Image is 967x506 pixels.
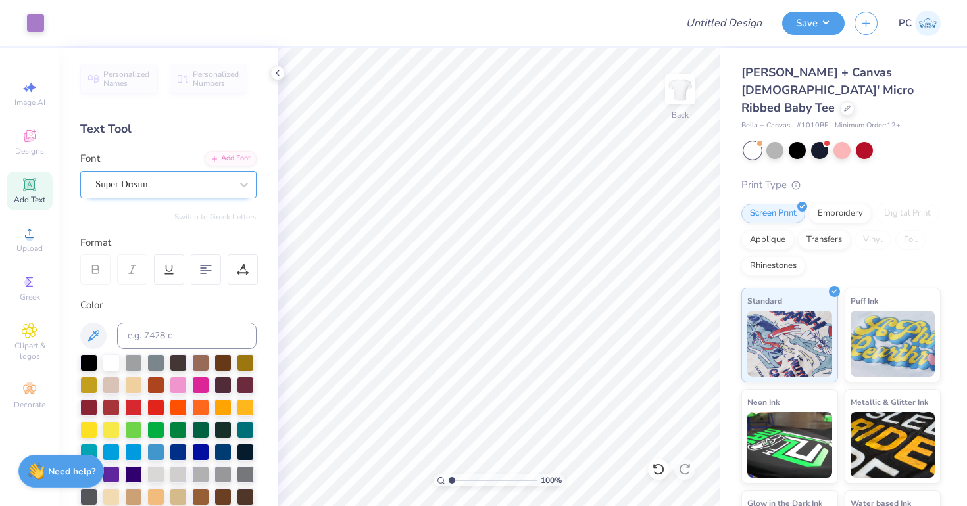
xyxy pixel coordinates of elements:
[117,323,257,349] input: e.g. 7428 c
[876,204,939,223] div: Digital Print
[205,151,257,166] div: Add Font
[741,64,914,116] span: [PERSON_NAME] + Canvas [DEMOGRAPHIC_DATA]' Micro Ribbed Baby Tee
[20,292,40,302] span: Greek
[782,12,845,35] button: Save
[915,11,941,36] img: Pema Choden Lama
[747,311,832,377] img: Standard
[667,76,693,103] img: Back
[797,120,828,131] span: # 1010BE
[741,256,805,276] div: Rhinestones
[741,204,805,223] div: Screen Print
[14,195,45,205] span: Add Text
[80,298,257,313] div: Color
[48,465,95,478] strong: Need help?
[14,400,45,410] span: Decorate
[747,412,832,478] img: Neon Ink
[14,97,45,108] span: Image AI
[541,474,562,486] span: 100 %
[80,235,258,250] div: Format
[174,212,257,222] button: Switch to Greek Letters
[895,230,926,250] div: Foil
[855,230,891,250] div: Vinyl
[16,243,43,254] span: Upload
[672,109,689,121] div: Back
[851,395,928,409] span: Metallic & Glitter Ink
[747,395,780,409] span: Neon Ink
[741,177,941,193] div: Print Type
[835,120,901,131] span: Minimum Order: 12 +
[851,294,878,308] span: Puff Ink
[7,340,53,361] span: Clipart & logos
[741,120,790,131] span: Bella + Canvas
[193,70,239,88] span: Personalized Numbers
[899,11,941,36] a: PC
[15,146,44,156] span: Designs
[798,230,851,250] div: Transfers
[899,16,912,31] span: PC
[851,412,935,478] img: Metallic & Glitter Ink
[103,70,150,88] span: Personalized Names
[741,230,794,250] div: Applique
[80,151,100,166] label: Font
[676,10,772,36] input: Untitled Design
[747,294,782,308] span: Standard
[80,120,257,138] div: Text Tool
[851,311,935,377] img: Puff Ink
[809,204,872,223] div: Embroidery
